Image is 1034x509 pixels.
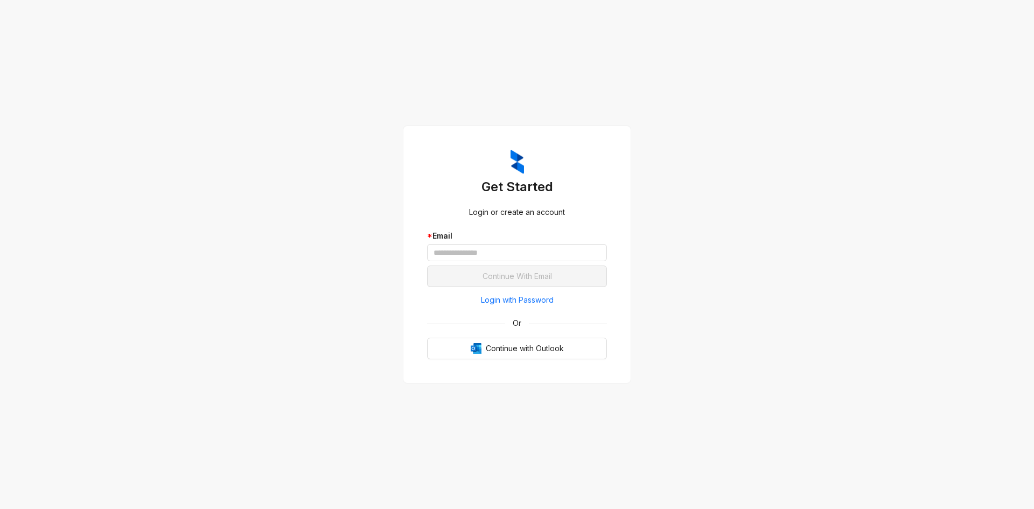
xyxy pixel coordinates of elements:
div: Login or create an account [427,206,607,218]
img: ZumaIcon [511,150,524,175]
h3: Get Started [427,178,607,196]
button: Login with Password [427,291,607,309]
span: Login with Password [481,294,554,306]
button: OutlookContinue with Outlook [427,338,607,359]
div: Email [427,230,607,242]
img: Outlook [471,343,481,354]
span: Continue with Outlook [486,343,564,354]
span: Or [505,317,529,329]
button: Continue With Email [427,266,607,287]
